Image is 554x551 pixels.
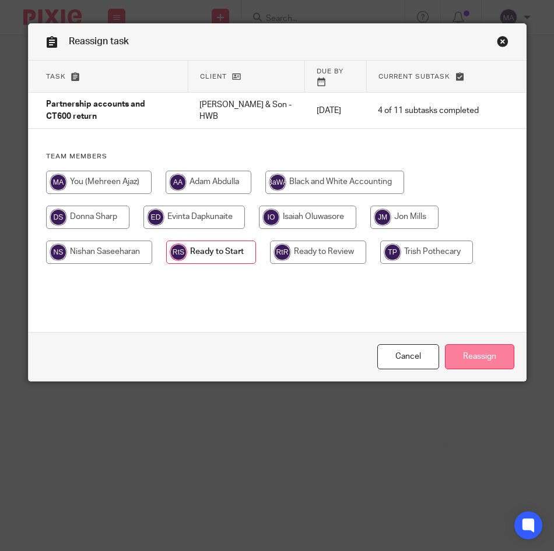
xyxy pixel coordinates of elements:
[366,93,490,129] td: 4 of 11 subtasks completed
[200,73,227,80] span: Client
[317,105,355,116] p: [DATE]
[69,37,129,46] span: Reassign task
[445,344,514,369] input: Reassign
[46,152,509,161] h4: Team members
[46,73,66,80] span: Task
[378,73,450,80] span: Current subtask
[199,99,293,123] p: [PERSON_NAME] & Son - HWB
[377,344,439,369] a: Close this dialog window
[317,68,343,75] span: Due by
[46,101,145,121] span: Partnership accounts and CT600 return
[497,36,509,51] a: Close this dialog window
